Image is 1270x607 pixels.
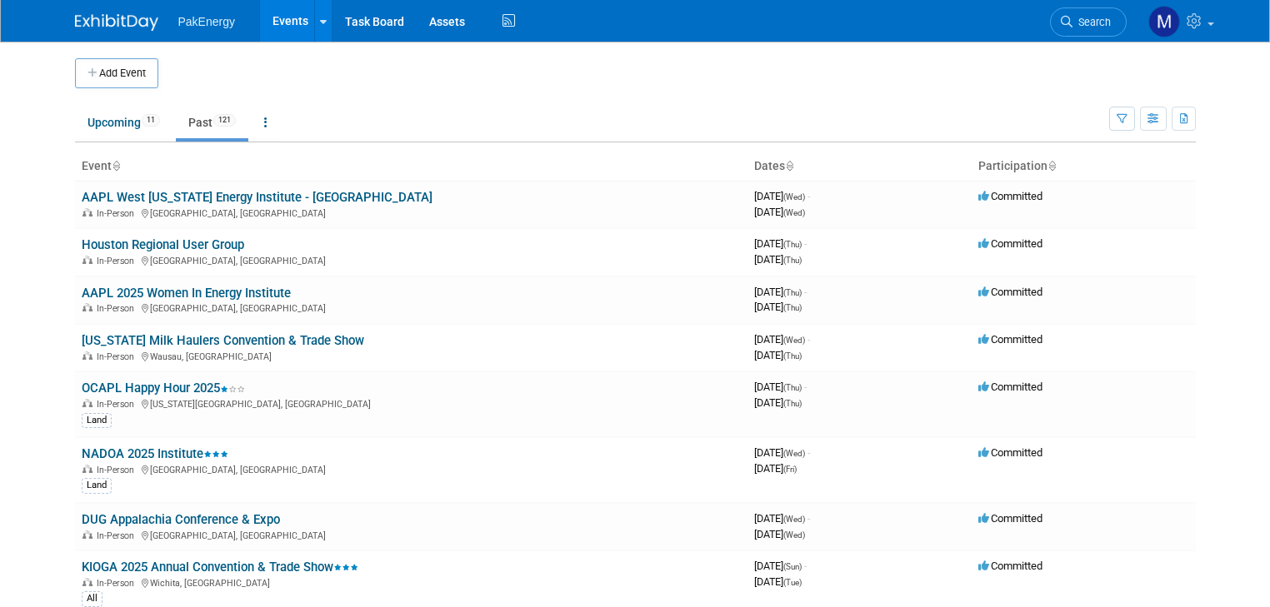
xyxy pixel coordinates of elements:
span: In-Person [97,530,139,541]
span: (Fri) [783,465,797,474]
th: Dates [747,152,972,181]
span: (Wed) [783,336,805,345]
a: [US_STATE] Milk Haulers Convention & Trade Show [82,333,364,348]
div: [GEOGRAPHIC_DATA], [GEOGRAPHIC_DATA] [82,253,741,266]
span: (Thu) [783,256,802,265]
th: Event [75,152,747,181]
div: Wausau, [GEOGRAPHIC_DATA] [82,349,741,362]
span: (Thu) [783,351,802,361]
span: - [807,190,810,202]
a: Sort by Start Date [785,159,793,172]
img: In-Person Event [82,399,92,407]
span: In-Person [97,351,139,362]
span: (Thu) [783,240,802,249]
div: All [82,591,102,606]
div: [GEOGRAPHIC_DATA], [GEOGRAPHIC_DATA] [82,206,741,219]
a: Houston Regional User Group [82,237,244,252]
img: In-Person Event [82,303,92,311]
span: - [804,560,807,572]
span: [DATE] [754,575,802,588]
span: [DATE] [754,301,802,313]
span: Committed [978,190,1042,202]
span: 11 [142,114,160,127]
a: OCAPL Happy Hour 2025 [82,381,245,396]
span: Committed [978,286,1042,298]
span: [DATE] [754,528,805,540]
img: In-Person Event [82,465,92,473]
span: - [804,286,807,298]
span: [DATE] [754,253,802,266]
span: [DATE] [754,512,810,525]
button: Add Event [75,58,158,88]
a: AAPL 2025 Women In Energy Institute [82,286,291,301]
a: Sort by Event Name [112,159,120,172]
span: PakEnergy [178,15,235,28]
span: 121 [213,114,236,127]
span: [DATE] [754,237,807,250]
div: [US_STATE][GEOGRAPHIC_DATA], [GEOGRAPHIC_DATA] [82,396,741,410]
a: KIOGA 2025 Annual Convention & Trade Show [82,560,358,575]
th: Participation [972,152,1196,181]
span: (Thu) [783,288,802,297]
span: - [807,333,810,346]
span: - [804,381,807,393]
span: (Thu) [783,303,802,312]
span: - [804,237,807,250]
a: DUG Appalachia Conference & Expo [82,512,280,527]
span: (Wed) [783,530,805,540]
span: Committed [978,560,1042,572]
span: In-Person [97,399,139,410]
img: ExhibitDay [75,14,158,31]
span: (Tue) [783,578,802,587]
span: Committed [978,512,1042,525]
span: In-Person [97,256,139,266]
div: Wichita, [GEOGRAPHIC_DATA] [82,575,741,589]
span: [DATE] [754,381,807,393]
span: [DATE] [754,396,802,409]
span: [DATE] [754,462,797,475]
div: Land [82,413,112,428]
div: [GEOGRAPHIC_DATA], [GEOGRAPHIC_DATA] [82,462,741,475]
a: NADOA 2025 Institute [82,446,228,461]
span: [DATE] [754,190,810,202]
span: Search [1072,16,1111,28]
span: [DATE] [754,286,807,298]
a: Past121 [176,107,248,138]
img: In-Person Event [82,530,92,539]
span: (Sun) [783,562,802,571]
span: Committed [978,333,1042,346]
span: Committed [978,446,1042,459]
a: AAPL West [US_STATE] Energy Institute - [GEOGRAPHIC_DATA] [82,190,432,205]
span: (Wed) [783,192,805,202]
span: - [807,446,810,459]
img: In-Person Event [82,256,92,264]
a: Search [1050,7,1127,37]
a: Sort by Participation Type [1047,159,1056,172]
span: Committed [978,381,1042,393]
div: [GEOGRAPHIC_DATA], [GEOGRAPHIC_DATA] [82,301,741,314]
span: In-Person [97,465,139,475]
img: Mary Walker [1148,6,1180,37]
span: - [807,512,810,525]
span: (Thu) [783,383,802,392]
span: (Wed) [783,449,805,458]
div: Land [82,478,112,493]
span: [DATE] [754,349,802,361]
span: In-Person [97,208,139,219]
img: In-Person Event [82,351,92,360]
span: (Wed) [783,515,805,524]
span: Committed [978,237,1042,250]
span: [DATE] [754,206,805,218]
span: [DATE] [754,446,810,459]
span: [DATE] [754,333,810,346]
div: [GEOGRAPHIC_DATA], [GEOGRAPHIC_DATA] [82,528,741,541]
span: In-Person [97,303,139,314]
span: (Wed) [783,208,805,217]
img: In-Person Event [82,578,92,586]
img: In-Person Event [82,208,92,216]
span: (Thu) [783,399,802,408]
a: Upcoming11 [75,107,172,138]
span: In-Person [97,578,139,589]
span: [DATE] [754,560,807,572]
